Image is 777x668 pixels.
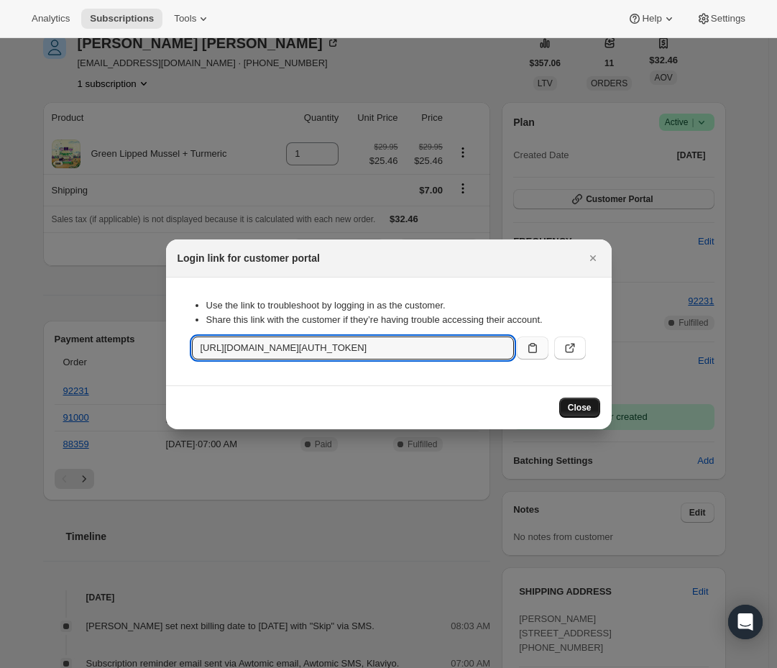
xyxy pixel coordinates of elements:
[174,13,196,24] span: Tools
[81,9,162,29] button: Subscriptions
[165,9,219,29] button: Tools
[23,9,78,29] button: Analytics
[90,13,154,24] span: Subscriptions
[619,9,684,29] button: Help
[206,298,586,313] li: Use the link to troubleshoot by logging in as the customer.
[642,13,661,24] span: Help
[583,248,603,268] button: Close
[568,402,592,413] span: Close
[711,13,745,24] span: Settings
[206,313,586,327] li: Share this link with the customer if they’re having trouble accessing their account.
[728,605,763,639] div: Open Intercom Messenger
[32,13,70,24] span: Analytics
[559,398,600,418] button: Close
[688,9,754,29] button: Settings
[178,251,320,265] h2: Login link for customer portal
